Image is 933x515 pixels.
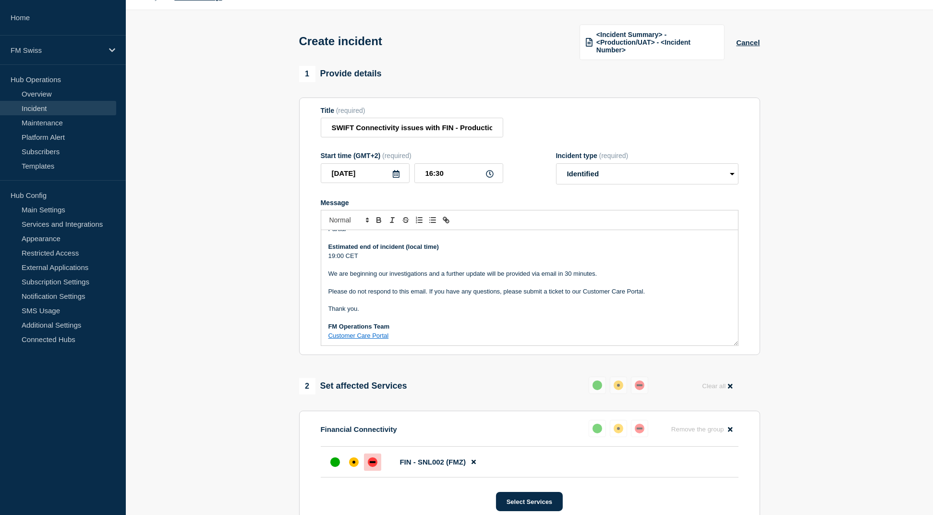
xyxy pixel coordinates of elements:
[368,457,377,467] div: down
[399,214,412,226] button: Toggle strikethrough text
[736,38,760,47] button: Cancel
[631,377,648,394] button: down
[610,377,627,394] button: affected
[349,457,359,467] div: affected
[666,420,739,439] button: Remove the group
[556,163,739,184] select: Incident type
[414,163,503,183] input: HH:MM
[328,323,390,330] strong: FM Operations Team
[299,66,382,82] div: Provide details
[635,380,644,390] div: down
[299,35,382,48] h1: Create incident
[556,152,739,159] div: Incident type
[614,424,623,433] div: affected
[386,214,399,226] button: Toggle italic text
[496,492,563,511] button: Select Services
[589,377,606,394] button: up
[439,214,453,226] button: Toggle link
[321,107,503,114] div: Title
[299,378,407,394] div: Set affected Services
[596,31,718,54] span: <Incident Summary> - <Production/UAT> - <Incident Number>
[614,380,623,390] div: affected
[400,458,466,466] span: FIN - SNL002 (FMZ)
[325,214,372,226] span: Font size
[671,426,724,433] span: Remove the group
[299,66,315,82] span: 1
[321,118,503,137] input: Title
[372,214,386,226] button: Toggle bold text
[321,199,739,207] div: Message
[321,163,410,183] input: YYYY-MM-DD
[321,425,397,433] p: Financial Connectivity
[610,420,627,437] button: affected
[696,377,738,395] button: Clear all
[599,152,629,159] span: (required)
[631,420,648,437] button: down
[299,378,315,394] span: 2
[336,107,365,114] span: (required)
[330,457,340,467] div: up
[593,380,602,390] div: up
[586,38,593,47] img: template icon
[589,420,606,437] button: up
[328,332,389,339] a: Customer Care Portal
[328,270,731,278] p: We are beginning our investigations and a further update will be provided via email in 30 minutes.
[328,305,731,313] p: Thank you.
[426,214,439,226] button: Toggle bulleted list
[328,243,439,250] strong: Estimated end of incident (local time)
[635,424,644,433] div: down
[328,287,731,296] p: Please do not respond to this email. If you have any questions, please submit a ticket to our Cus...
[321,152,503,159] div: Start time (GMT+2)
[593,424,602,433] div: up
[11,46,103,54] p: FM Swiss
[321,230,738,345] div: Message
[412,214,426,226] button: Toggle ordered list
[328,252,731,260] p: 19:00 CET
[382,152,412,159] span: (required)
